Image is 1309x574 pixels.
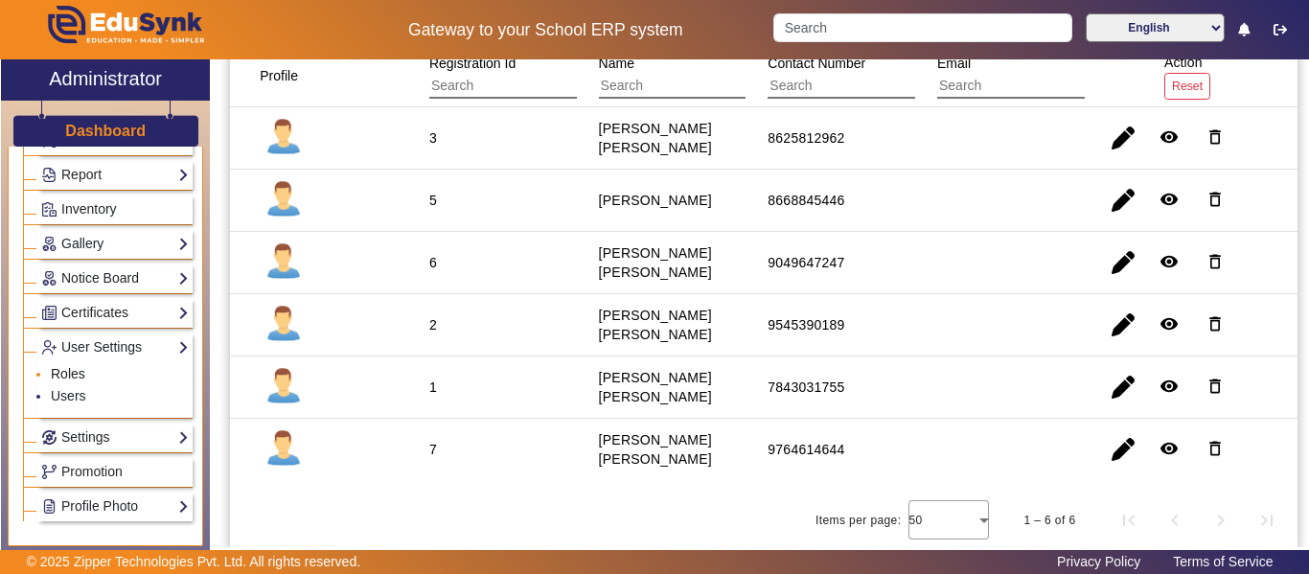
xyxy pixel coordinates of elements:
[429,191,437,210] div: 5
[1023,511,1075,530] div: 1 – 6 of 6
[49,67,162,90] h2: Administrator
[41,461,189,483] a: Promotion
[429,56,516,71] span: Registration Id
[1160,377,1179,396] mat-icon: remove_red_eye
[423,46,625,105] div: Registration Id
[1163,549,1282,574] a: Terms of Service
[599,193,712,208] staff-with-status: [PERSON_NAME]
[592,46,794,105] div: Name
[260,68,298,83] span: Profile
[260,239,308,287] img: profile.png
[768,315,844,334] div: 9545390189
[429,128,437,148] div: 3
[1206,252,1225,271] mat-icon: delete_outline
[768,191,844,210] div: 8668845446
[599,56,634,71] span: Name
[768,56,865,71] span: Contact Number
[260,425,308,473] img: profile.png
[42,465,57,479] img: Branchoperations.png
[761,46,963,105] div: Contact Number
[1160,314,1179,333] mat-icon: remove_red_eye
[1,59,210,101] a: Administrator
[260,176,308,224] img: profile.png
[773,13,1071,42] input: Search
[815,511,901,530] div: Items per page:
[1206,190,1225,209] mat-icon: delete_outline
[429,378,437,397] div: 1
[930,46,1133,105] div: Email
[27,552,361,572] p: © 2025 Zipper Technologies Pvt. Ltd. All rights reserved.
[768,128,844,148] div: 8625812962
[599,245,712,280] staff-with-status: [PERSON_NAME] [PERSON_NAME]
[1047,549,1150,574] a: Privacy Policy
[260,301,308,349] img: profile.png
[937,74,1109,99] input: Search
[61,201,117,217] span: Inventory
[260,363,308,411] img: profile.png
[253,58,322,93] div: Profile
[1206,127,1225,147] mat-icon: delete_outline
[61,464,123,479] span: Promotion
[1158,45,1217,105] div: Action
[41,198,189,220] a: Inventory
[768,440,844,459] div: 9764614644
[429,315,437,334] div: 2
[338,20,754,40] h5: Gateway to your School ERP system
[51,388,86,403] a: Users
[937,56,971,71] span: Email
[1244,497,1290,543] button: Last page
[768,74,939,99] input: Search
[599,74,770,99] input: Search
[1160,190,1179,209] mat-icon: remove_red_eye
[599,308,712,342] staff-with-status: [PERSON_NAME] [PERSON_NAME]
[64,121,147,141] a: Dashboard
[429,253,437,272] div: 6
[65,122,146,140] h3: Dashboard
[1160,127,1179,147] mat-icon: remove_red_eye
[599,432,712,467] staff-with-status: [PERSON_NAME] [PERSON_NAME]
[51,366,85,381] a: Roles
[429,74,601,99] input: Search
[1206,377,1225,396] mat-icon: delete_outline
[1160,252,1179,271] mat-icon: remove_red_eye
[1160,439,1179,458] mat-icon: remove_red_eye
[42,202,57,217] img: Inventory.png
[1206,314,1225,333] mat-icon: delete_outline
[768,378,844,397] div: 7843031755
[1198,497,1244,543] button: Next page
[768,253,844,272] div: 9049647247
[599,121,712,155] staff-with-status: [PERSON_NAME] [PERSON_NAME]
[1152,497,1198,543] button: Previous page
[1164,73,1210,99] button: Reset
[599,370,712,404] staff-with-status: [PERSON_NAME] [PERSON_NAME]
[260,114,308,162] img: profile.png
[429,440,437,459] div: 7
[1106,497,1152,543] button: First page
[1206,439,1225,458] mat-icon: delete_outline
